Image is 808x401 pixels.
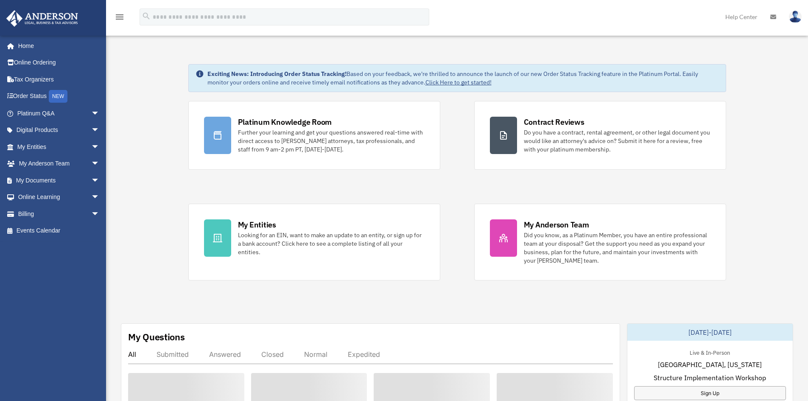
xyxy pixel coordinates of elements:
[6,222,112,239] a: Events Calendar
[188,101,440,170] a: Platinum Knowledge Room Further your learning and get your questions answered real-time with dire...
[348,350,380,359] div: Expedited
[425,79,492,86] a: Click Here to get started!
[209,350,241,359] div: Answered
[6,54,112,71] a: Online Ordering
[188,204,440,280] a: My Entities Looking for an EIN, want to make an update to an entity, or sign up for a bank accoun...
[128,350,136,359] div: All
[658,359,762,370] span: [GEOGRAPHIC_DATA], [US_STATE]
[115,15,125,22] a: menu
[142,11,151,21] i: search
[157,350,189,359] div: Submitted
[207,70,719,87] div: Based on your feedback, we're thrilled to announce the launch of our new Order Status Tracking fe...
[6,37,108,54] a: Home
[6,88,112,105] a: Order StatusNEW
[634,386,786,400] a: Sign Up
[115,12,125,22] i: menu
[238,128,425,154] div: Further your learning and get your questions answered real-time with direct access to [PERSON_NAM...
[91,155,108,173] span: arrow_drop_down
[6,155,112,172] a: My Anderson Teamarrow_drop_down
[6,138,112,155] a: My Entitiesarrow_drop_down
[654,373,766,383] span: Structure Implementation Workshop
[524,219,589,230] div: My Anderson Team
[49,90,67,103] div: NEW
[261,350,284,359] div: Closed
[91,189,108,206] span: arrow_drop_down
[128,331,185,343] div: My Questions
[474,101,726,170] a: Contract Reviews Do you have a contract, rental agreement, or other legal document you would like...
[6,189,112,206] a: Online Learningarrow_drop_down
[474,204,726,280] a: My Anderson Team Did you know, as a Platinum Member, you have an entire professional team at your...
[91,138,108,156] span: arrow_drop_down
[6,71,112,88] a: Tax Organizers
[524,117,584,127] div: Contract Reviews
[627,324,793,341] div: [DATE]-[DATE]
[91,172,108,189] span: arrow_drop_down
[238,117,332,127] div: Platinum Knowledge Room
[683,348,737,356] div: Live & In-Person
[238,231,425,256] div: Looking for an EIN, want to make an update to an entity, or sign up for a bank account? Click her...
[91,122,108,139] span: arrow_drop_down
[238,219,276,230] div: My Entities
[4,10,81,27] img: Anderson Advisors Platinum Portal
[6,122,112,139] a: Digital Productsarrow_drop_down
[6,105,112,122] a: Platinum Q&Aarrow_drop_down
[6,172,112,189] a: My Documentsarrow_drop_down
[304,350,327,359] div: Normal
[789,11,802,23] img: User Pic
[6,205,112,222] a: Billingarrow_drop_down
[91,205,108,223] span: arrow_drop_down
[91,105,108,122] span: arrow_drop_down
[524,128,710,154] div: Do you have a contract, rental agreement, or other legal document you would like an attorney's ad...
[207,70,347,78] strong: Exciting News: Introducing Order Status Tracking!
[524,231,710,265] div: Did you know, as a Platinum Member, you have an entire professional team at your disposal? Get th...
